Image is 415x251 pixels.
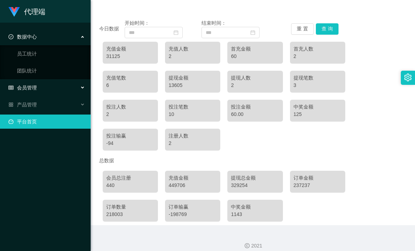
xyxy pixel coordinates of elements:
div: -198769 [169,211,217,218]
div: 1143 [231,211,279,218]
div: 首充金额 [231,45,279,53]
div: 投注金额 [231,103,279,111]
div: 449706 [169,182,217,189]
div: 10 [169,111,217,118]
div: 今日数据 [99,25,125,33]
div: 投注输赢 [106,132,154,140]
div: -94 [106,140,154,147]
div: 60.00 [231,111,279,118]
div: 440 [106,182,154,189]
div: 中奖金额 [294,103,342,111]
div: 329254 [231,182,279,189]
span: 会员管理 [8,85,37,91]
div: 订单金额 [294,174,342,182]
div: 总数据 [99,154,407,167]
span: 结束时间： [201,20,226,26]
i: 图标: calendar [250,30,255,35]
div: 2 [169,53,217,60]
div: 会员总注册 [106,174,154,182]
div: 3 [294,82,342,89]
div: 充值金额 [169,174,217,182]
div: 提现总金额 [231,174,279,182]
h1: 代理端 [24,0,45,23]
div: 提现人数 [231,74,279,82]
div: 投注笔数 [169,103,217,111]
a: 图标: dashboard平台首页 [8,115,85,129]
div: 2 [231,82,279,89]
i: 图标: calendar [174,30,178,35]
div: 投注人数 [106,103,154,111]
span: 数据中心 [8,34,37,40]
i: 图标: copyright [245,243,250,248]
div: 提现笔数 [294,74,342,82]
div: 31125 [106,53,154,60]
div: 125 [294,111,342,118]
i: 图标: setting [404,74,412,81]
div: 2 [294,53,342,60]
button: 重 置 [291,23,314,35]
div: 充值笔数 [106,74,154,82]
div: 13605 [169,82,217,89]
button: 查 询 [316,23,339,35]
div: 订单输赢 [169,203,217,211]
div: 237237 [294,182,342,189]
div: 充值金额 [106,45,154,53]
div: 6 [106,82,154,89]
a: 代理端 [8,8,45,14]
i: 图标: check-circle-o [8,34,13,39]
div: 首充人数 [294,45,342,53]
span: 产品管理 [8,102,37,107]
div: 2 [169,140,217,147]
div: 218003 [106,211,154,218]
div: 2021 [96,242,409,250]
div: 充值人数 [169,45,217,53]
div: 提现金额 [169,74,217,82]
span: 开始时间： [125,20,149,26]
div: 60 [231,53,279,60]
i: 图标: appstore-o [8,102,13,107]
div: 注册人数 [169,132,217,140]
div: 订单数量 [106,203,154,211]
img: logo.9652507e.png [8,7,20,17]
div: 2 [106,111,154,118]
i: 图标: table [8,85,13,90]
a: 团队统计 [17,64,85,78]
div: 中奖金额 [231,203,279,211]
a: 员工统计 [17,47,85,61]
